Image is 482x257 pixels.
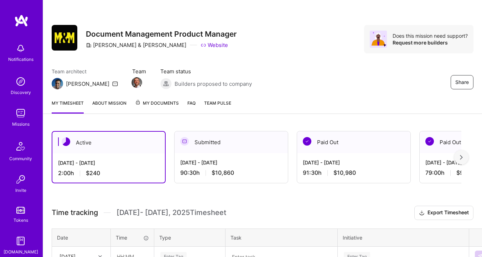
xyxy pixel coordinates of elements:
[333,169,356,177] span: $10,980
[12,138,29,155] img: Community
[52,132,165,153] div: Active
[58,159,159,167] div: [DATE] - [DATE]
[52,68,118,75] span: Team architect
[66,80,109,88] div: [PERSON_NAME]
[370,31,387,48] img: Avatar
[175,131,288,153] div: Submitted
[92,99,126,114] a: About Mission
[414,206,473,220] button: Export Timesheet
[187,99,196,114] a: FAQ
[451,75,473,89] button: Share
[14,234,28,248] img: guide book
[86,169,100,177] span: $240
[303,137,311,146] img: Paid Out
[11,89,31,96] div: Discovery
[135,99,179,107] span: My Documents
[52,229,111,246] th: Date
[12,120,30,128] div: Missions
[9,155,32,162] div: Community
[8,56,33,63] div: Notifications
[116,234,149,241] div: Time
[212,169,234,177] span: $10,860
[303,169,405,177] div: 91:30 h
[343,234,464,241] div: Initiative
[14,172,28,187] img: Invite
[425,137,434,146] img: Paid Out
[52,78,63,89] img: Team Architect
[52,25,77,51] img: Company Logo
[201,41,228,49] a: Website
[4,248,38,256] div: [DOMAIN_NAME]
[303,159,405,166] div: [DATE] - [DATE]
[16,207,25,214] img: tokens
[180,159,282,166] div: [DATE] - [DATE]
[180,137,189,146] img: Submitted
[135,99,179,114] a: My Documents
[116,208,226,217] span: [DATE] - [DATE] , 2025 Timesheet
[180,169,282,177] div: 90:30 h
[297,131,410,153] div: Paid Out
[58,169,159,177] div: 2:00 h
[14,41,28,56] img: bell
[132,68,146,75] span: Team
[14,106,28,120] img: teamwork
[204,99,231,114] a: Team Pulse
[456,169,476,177] span: $9,480
[14,216,28,224] div: Tokens
[204,100,231,106] span: Team Pulse
[62,137,70,146] img: Active
[160,78,172,89] img: Builders proposed to company
[226,229,338,246] th: Task
[86,42,92,48] i: icon CompanyGray
[15,187,26,194] div: Invite
[52,208,98,217] span: Time tracking
[175,80,252,88] span: Builders proposed to company
[460,155,463,160] img: right
[455,79,469,86] span: Share
[86,41,186,49] div: [PERSON_NAME] & [PERSON_NAME]
[86,30,237,38] h3: Document Management Product Manager
[154,229,226,246] th: Type
[14,14,28,27] img: logo
[160,68,252,75] span: Team status
[14,74,28,89] img: discovery
[132,77,141,89] a: Team Member Avatar
[419,209,425,217] i: icon Download
[131,77,142,88] img: Team Member Avatar
[112,81,118,86] i: icon Mail
[393,32,468,39] div: Does this mission need support?
[52,99,84,114] a: My timesheet
[393,39,468,46] div: Request more builders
